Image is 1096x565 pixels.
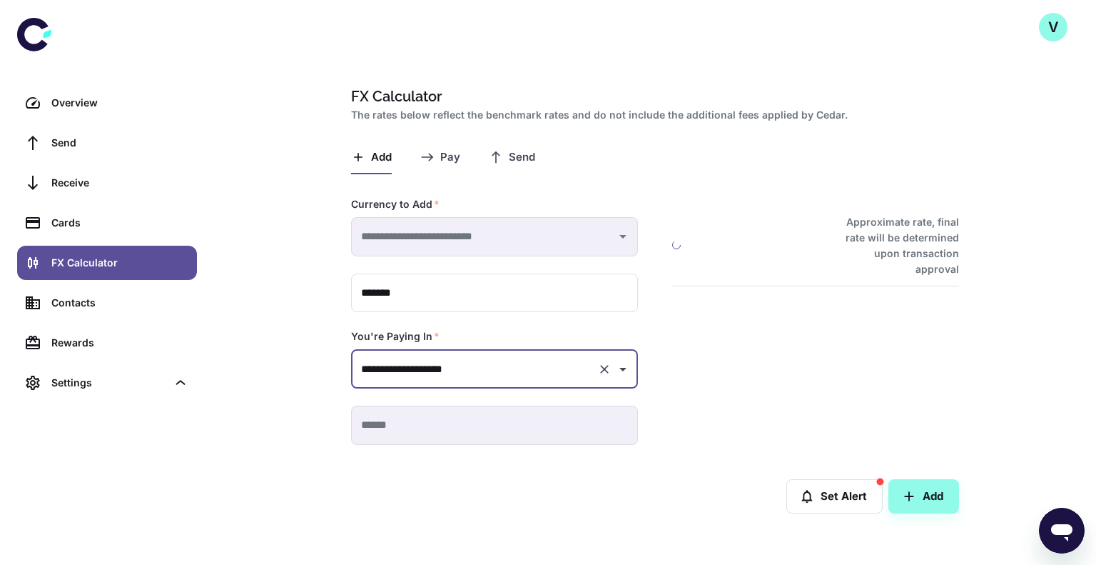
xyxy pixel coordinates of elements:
a: Rewards [17,326,197,360]
h1: FX Calculator [351,86,953,107]
button: Open [613,359,633,379]
a: Send [17,126,197,160]
div: Settings [17,366,197,400]
a: Overview [17,86,197,120]
span: Send [509,151,535,164]
div: Cards [51,215,188,231]
button: Set Alert [786,479,883,514]
a: FX Calculator [17,246,197,280]
div: FX Calculator [51,255,188,271]
div: Contacts [51,295,188,311]
iframe: Button to launch messaging window [1039,508,1085,554]
div: Rewards [51,335,188,351]
span: Pay [440,151,460,164]
span: Add [371,151,392,164]
div: Settings [51,375,167,391]
h6: Approximate rate, final rate will be determined upon transaction approval [830,214,959,277]
button: Add [888,479,959,514]
a: Cards [17,206,197,240]
h2: The rates below reflect the benchmark rates and do not include the additional fees applied by Cedar. [351,107,953,123]
a: Receive [17,166,197,200]
a: Contacts [17,286,197,320]
label: Currency to Add [351,197,440,211]
div: Receive [51,175,188,191]
button: Clear [594,359,614,379]
button: V [1039,13,1067,41]
label: You're Paying In [351,329,440,344]
div: Overview [51,95,188,111]
div: Send [51,135,188,151]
